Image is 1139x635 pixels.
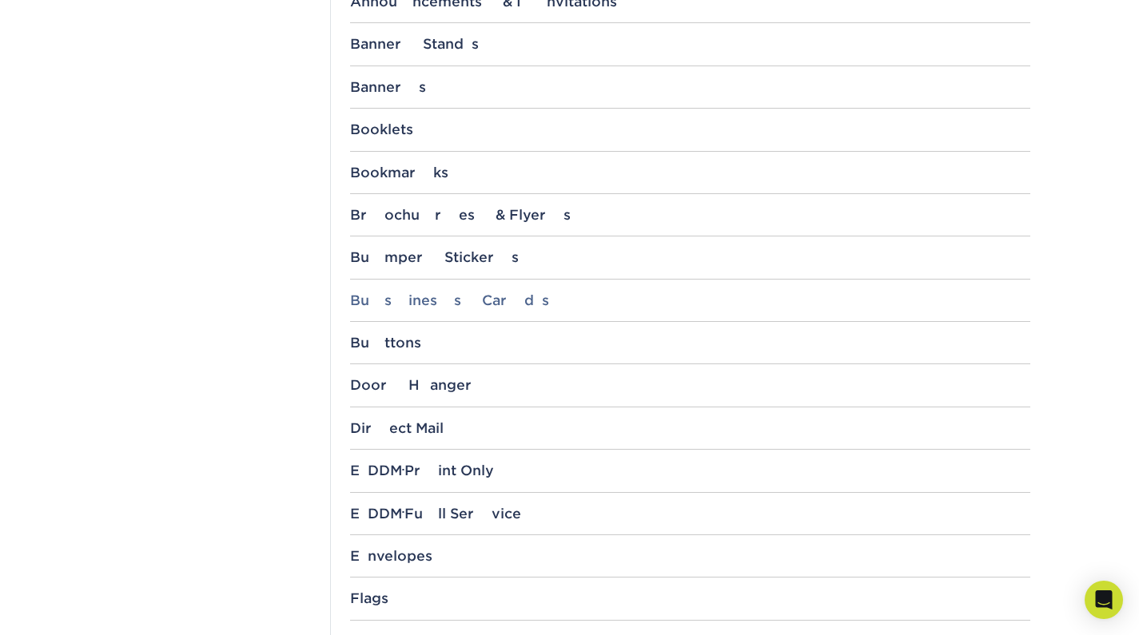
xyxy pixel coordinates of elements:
div: EDDM Full Service [350,506,1030,522]
small: ® [402,467,404,474]
div: Banner Stands [350,36,1030,52]
div: Envelopes [350,548,1030,564]
div: Bumper Stickers [350,249,1030,265]
div: Door Hanger [350,377,1030,393]
div: Flags [350,590,1030,606]
div: Buttons [350,335,1030,351]
small: ® [402,510,404,517]
div: Banners [350,79,1030,95]
div: Open Intercom Messenger [1085,581,1123,619]
div: EDDM Print Only [350,462,1030,478]
div: Booklets [350,121,1030,137]
div: Brochures & Flyers [350,207,1030,223]
div: Business Cards [350,292,1030,308]
div: Direct Mail [350,420,1030,436]
div: Bookmarks [350,165,1030,181]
